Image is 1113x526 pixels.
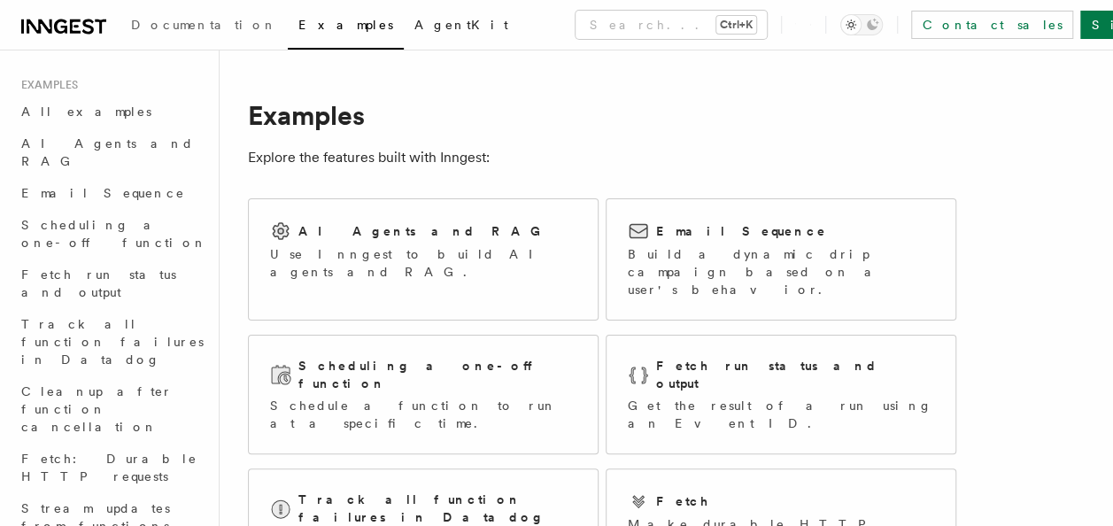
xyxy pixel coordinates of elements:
a: All examples [14,96,208,128]
a: Documentation [120,5,288,48]
a: AI Agents and RAGUse Inngest to build AI agents and RAG. [248,198,599,321]
a: AI Agents and RAG [14,128,208,177]
a: Email Sequence [14,177,208,209]
h2: AI Agents and RAG [298,222,550,240]
h2: Scheduling a one-off function [298,357,576,392]
a: Cleanup after function cancellation [14,375,208,443]
a: Fetch run status and output [14,259,208,308]
span: All examples [21,104,151,119]
a: Scheduling a one-off function [14,209,208,259]
span: Email Sequence [21,186,185,200]
span: Examples [298,18,393,32]
span: Examples [14,78,78,92]
p: Schedule a function to run at a specific time. [270,397,576,432]
p: Use Inngest to build AI agents and RAG. [270,245,576,281]
a: AgentKit [404,5,519,48]
span: AI Agents and RAG [21,136,194,168]
a: Fetch: Durable HTTP requests [14,443,208,492]
span: AgentKit [414,18,508,32]
a: Scheduling a one-off functionSchedule a function to run at a specific time. [248,335,599,454]
a: Fetch run status and outputGet the result of a run using an Event ID. [606,335,956,454]
button: Search...Ctrl+K [576,11,767,39]
h2: Email Sequence [656,222,827,240]
h2: Fetch run status and output [656,357,934,392]
a: Contact sales [911,11,1073,39]
span: Track all function failures in Datadog [21,317,204,367]
a: Track all function failures in Datadog [14,308,208,375]
a: Examples [288,5,404,50]
a: Email SequenceBuild a dynamic drip campaign based on a user's behavior. [606,198,956,321]
span: Scheduling a one-off function [21,218,207,250]
h1: Examples [248,99,956,131]
span: Fetch run status and output [21,267,176,299]
kbd: Ctrl+K [716,16,756,34]
h2: Fetch [656,492,710,510]
span: Cleanup after function cancellation [21,384,173,434]
p: Explore the features built with Inngest: [248,145,956,170]
h2: Track all function failures in Datadog [298,491,576,526]
span: Fetch: Durable HTTP requests [21,452,197,483]
p: Get the result of a run using an Event ID. [628,397,934,432]
span: Documentation [131,18,277,32]
button: Toggle dark mode [840,14,883,35]
p: Build a dynamic drip campaign based on a user's behavior. [628,245,934,298]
